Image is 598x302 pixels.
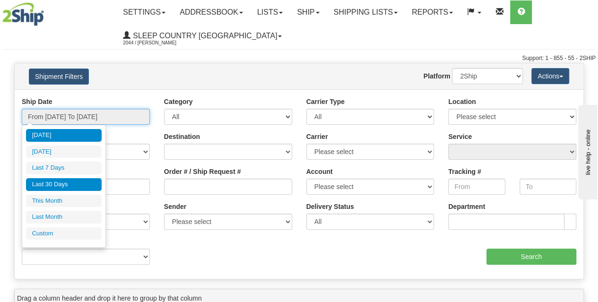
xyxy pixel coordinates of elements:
[448,179,505,195] input: From
[531,68,569,84] button: Actions
[26,129,102,142] li: [DATE]
[405,0,460,24] a: Reports
[448,132,472,141] label: Service
[173,0,250,24] a: Addressbook
[130,32,277,40] span: Sleep Country [GEOGRAPHIC_DATA]
[424,71,451,81] label: Platform
[7,8,87,15] div: live help - online
[306,97,345,106] label: Carrier Type
[164,167,241,176] label: Order # / Ship Request #
[486,249,577,265] input: Search
[26,195,102,207] li: This Month
[306,132,328,141] label: Carrier
[26,146,102,158] li: [DATE]
[26,162,102,174] li: Last 7 Days
[2,2,44,26] img: logo2044.jpg
[26,227,102,240] li: Custom
[306,202,354,211] label: Delivery Status
[306,167,333,176] label: Account
[448,167,481,176] label: Tracking #
[22,97,52,106] label: Ship Date
[164,132,200,141] label: Destination
[123,38,194,48] span: 2044 / [PERSON_NAME]
[290,0,326,24] a: Ship
[448,97,476,106] label: Location
[2,54,596,62] div: Support: 1 - 855 - 55 - 2SHIP
[29,69,89,85] button: Shipment Filters
[26,211,102,224] li: Last Month
[164,202,186,211] label: Sender
[164,97,193,106] label: Category
[448,202,485,211] label: Department
[327,0,405,24] a: Shipping lists
[250,0,290,24] a: Lists
[576,103,597,199] iframe: chat widget
[520,179,576,195] input: To
[116,0,173,24] a: Settings
[116,24,289,48] a: Sleep Country [GEOGRAPHIC_DATA] 2044 / [PERSON_NAME]
[26,178,102,191] li: Last 30 Days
